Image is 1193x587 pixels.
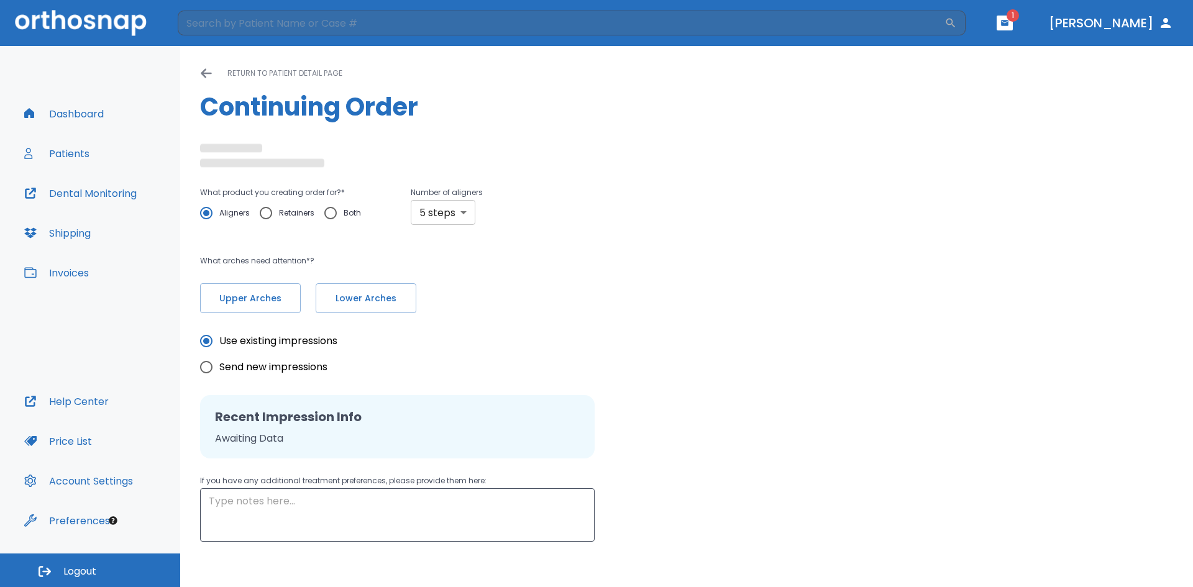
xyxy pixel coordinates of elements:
[200,253,768,268] p: What arches need attention*?
[1044,12,1178,34] button: [PERSON_NAME]
[227,66,342,81] p: return to patient detail page
[215,407,580,426] h2: Recent Impression Info
[213,292,288,305] span: Upper Arches
[17,218,98,248] button: Shipping
[178,11,944,35] input: Search by Patient Name or Case #
[200,473,595,488] p: If you have any additional treatment preferences, please provide them here:
[329,292,403,305] span: Lower Arches
[17,139,97,168] button: Patients
[17,466,140,496] button: Account Settings
[107,515,119,526] div: Tooltip anchor
[1007,9,1019,22] span: 1
[411,200,475,225] div: 5 steps
[17,426,99,456] button: Price List
[17,258,96,288] button: Invoices
[279,206,314,221] span: Retainers
[200,283,301,313] button: Upper Arches
[219,334,337,348] span: Use existing impressions
[200,88,1173,125] h1: Continuing Order
[219,206,250,221] span: Aligners
[344,206,361,221] span: Both
[411,185,483,200] p: Number of aligners
[15,10,147,35] img: Orthosnap
[200,185,371,200] p: What product you creating order for? *
[17,386,116,416] button: Help Center
[17,99,111,129] button: Dashboard
[215,431,580,446] p: Awaiting Data
[63,565,96,578] span: Logout
[17,178,144,208] button: Dental Monitoring
[17,506,117,535] button: Preferences
[219,360,327,375] span: Send new impressions
[316,283,416,313] button: Lower Arches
